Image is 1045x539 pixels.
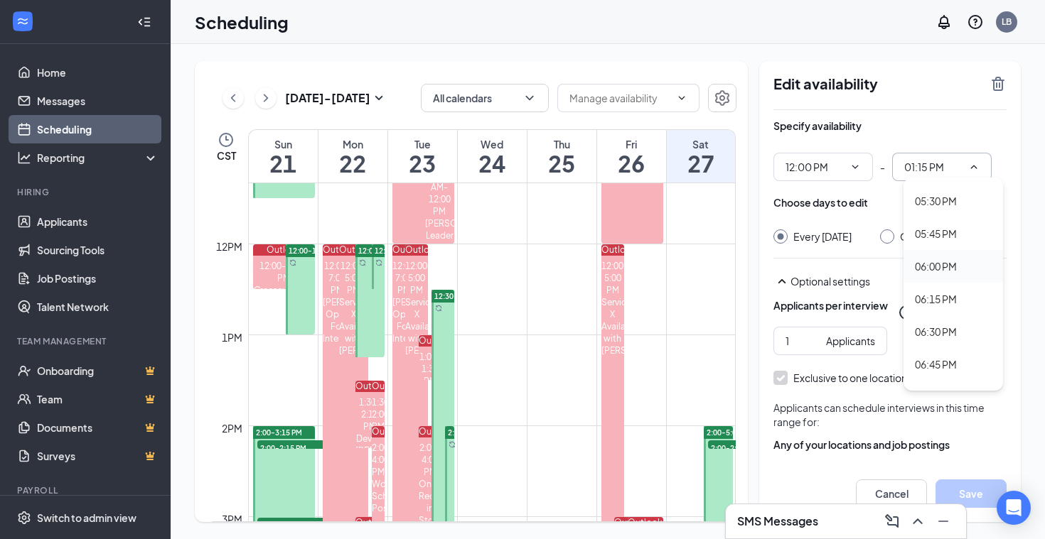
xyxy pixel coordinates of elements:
div: Outlook [419,426,441,437]
svg: ChevronDown [522,91,537,105]
input: Manage availability [569,90,670,106]
h1: 24 [458,151,527,175]
svg: ChevronLeft [226,89,240,107]
svg: Analysis [17,151,31,165]
a: Applicants [37,207,159,236]
div: 06:00 PM [915,258,957,274]
a: September 21, 2025 [249,130,318,183]
a: Home [37,58,159,87]
div: Crossover with [PERSON_NAME] on Next week planning [253,284,316,332]
div: Mon [318,137,387,151]
button: ComposeMessage [881,510,904,533]
div: Sat [667,137,736,151]
svg: ComposeMessage [884,513,901,530]
svg: Sync [289,259,296,266]
div: Every [DATE] [793,229,852,244]
div: Applicants per interview [773,298,888,312]
div: Thu [527,137,596,151]
div: 06:15 PM [915,291,957,307]
a: OnboardingCrown [37,356,159,385]
a: Sourcing Tools [37,236,159,264]
div: Outlook [419,335,441,347]
h1: 26 [597,151,666,175]
div: LB [1002,16,1012,28]
svg: Clock [218,131,235,148]
svg: WorkstreamLogo [16,14,30,28]
a: DocumentsCrown [37,413,159,442]
div: 05:45 PM [915,226,957,241]
a: Job Postings [37,264,159,293]
div: 1:00-1:30 PM [419,351,441,387]
div: Specify availability [773,119,862,133]
div: Payroll [17,484,156,496]
div: Outlook [355,381,385,392]
div: Outlook [392,244,415,256]
div: 2:00-4:00 PM [419,442,441,478]
h3: SMS Messages [737,513,818,529]
svg: SmallChevronDown [370,89,387,107]
div: Exclusive to one location [793,371,907,385]
span: 2:00-3:15 PM [256,428,302,437]
span: 12:00-12:30 PM [375,246,429,256]
div: 12:00-5:00 PM [601,260,624,296]
div: Service X Availability with [PERSON_NAME] [405,296,428,356]
svg: ChevronRight [259,89,273,107]
div: 2pm [219,420,245,436]
svg: Settings [714,89,731,107]
div: Sun [249,137,318,151]
button: All calendarsChevronDown [421,84,549,112]
div: Outlook [339,244,368,256]
svg: ChevronDown [676,92,687,104]
div: Outlook [372,381,385,392]
svg: Sync [359,259,366,266]
svg: QuestionInfo [967,13,984,31]
div: 12pm [213,239,245,254]
div: Wed [458,137,527,151]
div: Choose days to edit [773,195,868,209]
div: Service X Availability with [PERSON_NAME] [601,296,624,356]
span: 12:00-1:15 PM [358,246,409,256]
button: Settings [708,84,736,112]
div: [PERSON_NAME] Open For Interviews [323,296,352,344]
div: Hiring [17,186,156,198]
div: Optional settings [773,273,1007,290]
h1: 22 [318,151,387,175]
a: Talent Network [37,293,159,321]
h1: 25 [527,151,596,175]
div: 1pm [219,330,245,345]
button: ChevronLeft [223,87,244,109]
div: Outlook [323,244,352,256]
span: CST [217,148,236,163]
a: September 27, 2025 [667,130,736,183]
div: Applicants can schedule interviews in this time range for: [773,401,1007,429]
div: 06:30 PM [915,324,957,339]
div: Team Management [17,335,156,347]
div: 12:00-5:00 PM [405,260,428,296]
svg: Collapse [137,15,151,29]
span: 12:00-1:00 PM [289,246,339,256]
span: 2:00-5:00 PM [707,428,753,437]
svg: ChevronUp [909,513,926,530]
button: Cancel [856,479,927,508]
svg: ChevronUp [968,161,980,173]
span: 2:00-4:00 PM [448,428,494,437]
svg: Sync [435,305,442,312]
button: ChevronRight [255,87,277,109]
div: 07:00 PM [915,389,957,405]
span: 2:00-2:15 PM [708,440,779,454]
a: September 25, 2025 [527,130,596,183]
div: Outlook [601,244,624,256]
a: SurveysCrown [37,442,159,470]
div: [PERSON_NAME] Leader Meeting [425,217,454,254]
div: 1:30-2:00 PM [372,396,385,432]
div: 12:00-12:30 PM [253,260,316,284]
div: 12:00-5:00 PM [339,260,368,296]
div: Open Intercom Messenger [997,491,1031,525]
span: 3:00-3:15 PM [257,518,328,532]
a: Scheduling [37,115,159,143]
div: Tue [388,137,457,151]
div: Applicants [826,333,875,349]
a: TeamCrown [37,385,159,413]
h1: 23 [388,151,457,175]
